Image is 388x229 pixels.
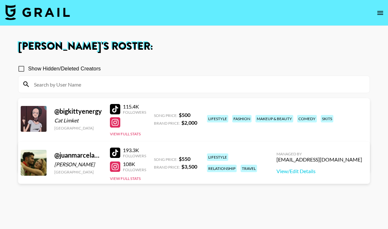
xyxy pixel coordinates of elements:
strong: $ 2,000 [181,120,197,126]
div: Followers [123,153,146,158]
img: Grail Talent [5,5,70,20]
span: Brand Price: [154,165,180,170]
div: [PERSON_NAME] [54,161,102,168]
button: open drawer [374,6,387,19]
div: Managed By [276,151,362,156]
div: @ bigkittyenergy [54,107,102,115]
strong: $ 500 [179,112,190,118]
div: @ juanmarcelandrhylan [54,151,102,159]
div: Followers [123,110,146,115]
h1: [PERSON_NAME] 's Roster: [18,41,370,52]
div: skits [321,115,333,122]
div: Cat Limket [54,117,102,124]
div: comedy [297,115,317,122]
div: [GEOGRAPHIC_DATA] [54,170,102,174]
span: Song Price: [154,113,178,118]
div: relationship [207,165,237,172]
span: Song Price: [154,157,178,162]
strong: $ 550 [179,156,190,162]
span: Brand Price: [154,121,180,126]
div: lifestyle [207,153,228,161]
input: Search by User Name [30,79,366,89]
div: 193.3K [123,147,146,153]
div: 108K [123,161,146,167]
div: fashion [232,115,252,122]
button: View Full Stats [110,176,141,181]
div: makeup & beauty [255,115,293,122]
span: Show Hidden/Deleted Creators [28,65,101,73]
div: [EMAIL_ADDRESS][DOMAIN_NAME] [276,156,362,163]
div: Followers [123,167,146,172]
strong: $ 3,500 [181,163,197,170]
div: 115.4K [123,103,146,110]
div: [GEOGRAPHIC_DATA] [54,126,102,130]
div: travel [241,165,257,172]
a: View/Edit Details [276,168,362,174]
button: View Full Stats [110,131,141,136]
div: lifestyle [207,115,228,122]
